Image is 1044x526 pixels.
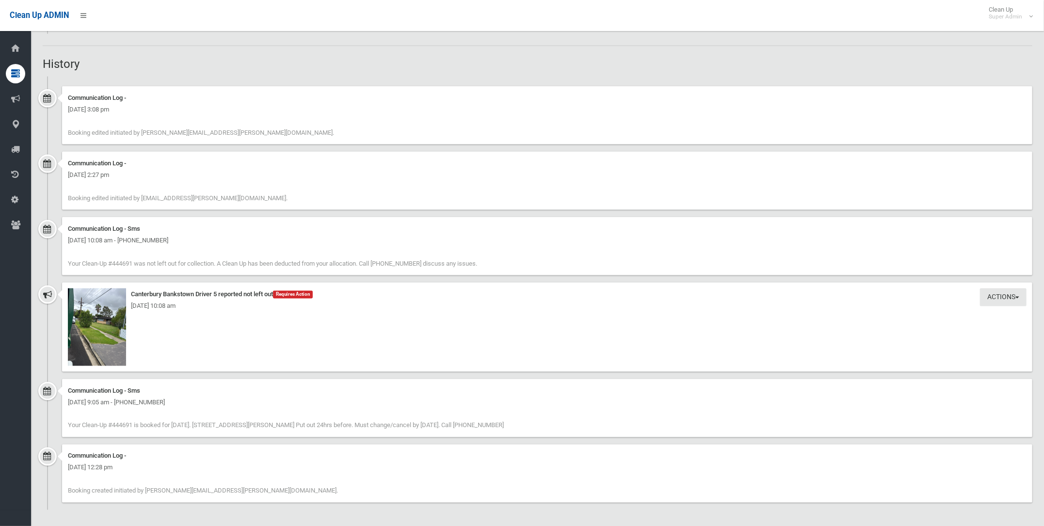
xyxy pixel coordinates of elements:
[68,223,1027,235] div: Communication Log - Sms
[68,385,1027,397] div: Communication Log - Sms
[68,462,1027,474] div: [DATE] 12:28 pm
[984,6,1032,20] span: Clean Up
[68,104,1027,115] div: [DATE] 3:08 pm
[68,450,1027,462] div: Communication Log -
[68,169,1027,181] div: [DATE] 2:27 pm
[68,487,338,494] span: Booking created initiated by [PERSON_NAME][EMAIL_ADDRESS][PERSON_NAME][DOMAIN_NAME].
[68,397,1027,408] div: [DATE] 9:05 am - [PHONE_NUMBER]
[68,92,1027,104] div: Communication Log -
[989,13,1022,20] small: Super Admin
[68,288,126,366] img: image.jpg
[10,11,69,20] span: Clean Up ADMIN
[273,291,313,299] span: Requires Action
[980,288,1027,306] button: Actions
[68,129,334,136] span: Booking edited initiated by [PERSON_NAME][EMAIL_ADDRESS][PERSON_NAME][DOMAIN_NAME].
[68,194,288,202] span: Booking edited initiated by [EMAIL_ADDRESS][PERSON_NAME][DOMAIN_NAME].
[68,158,1027,169] div: Communication Log -
[68,260,477,267] span: Your Clean-Up #444691 was not left out for collection. A Clean Up has been deducted from your all...
[68,300,1027,312] div: [DATE] 10:08 am
[68,288,1027,300] div: Canterbury Bankstown Driver 5 reported not left out
[43,58,1032,70] h2: History
[68,422,504,429] span: Your Clean-Up #444691 is booked for [DATE]. [STREET_ADDRESS][PERSON_NAME] Put out 24hrs before. M...
[68,235,1027,246] div: [DATE] 10:08 am - [PHONE_NUMBER]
